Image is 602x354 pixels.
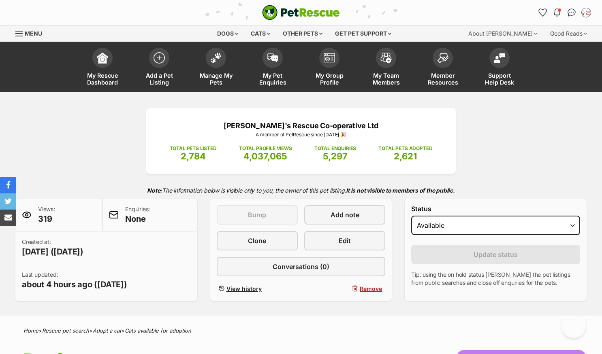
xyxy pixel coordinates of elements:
[125,213,150,225] span: None
[25,30,42,37] span: Menu
[331,210,359,220] span: Add note
[125,205,150,225] p: Enquiries:
[267,53,278,62] img: pet-enquiries-icon-7e3ad2cf08bfb03b45e93fb7055b45f3efa6380592205ae92323e6603595dc1f.svg
[324,53,335,63] img: group-profile-icon-3fa3cf56718a62981997c0bc7e787c4b2cf8bcc04b72c1350f741eb67cf2f40e.svg
[217,283,298,295] a: View history
[243,151,287,161] span: 4,037,065
[463,25,543,42] div: About [PERSON_NAME]
[217,231,298,250] a: Clone
[38,213,55,225] span: 319
[158,120,444,131] p: [PERSON_NAME]'s Rescue Co-operative Ltd
[304,283,385,295] button: Remove
[147,187,162,194] strong: Note:
[244,44,301,92] a: My Pet Enquiries
[262,5,340,20] a: PetRescue
[425,72,461,86] span: Member Resources
[181,151,206,161] span: 2,784
[580,6,593,19] button: My account
[368,72,404,86] span: My Team Members
[3,328,599,334] div: > > >
[248,236,266,246] span: Clone
[22,238,83,257] p: Created at:
[437,53,448,64] img: member-resources-icon-8e73f808a243e03378d46382f2149f9095a855e16c252ad45f914b54edf8863c.svg
[15,182,587,199] p: The information below is visible only to you, the owner of this pet listing.
[358,44,414,92] a: My Team Members
[323,151,348,161] span: 5,297
[141,72,177,86] span: Add a Pet Listing
[494,53,505,63] img: help-desk-icon-fdf02630f3aa405de69fd3d07c3f3aa587a6932b1a1747fa1d2bba05be0121f9.svg
[561,314,586,338] iframe: Help Scout Beacon - Open
[554,8,560,17] img: notifications-46538b983faf8c2785f20acdc204bb7945ddae34d4c08c2a6579f10ce5e182be.svg
[154,52,165,64] img: add-pet-listing-icon-0afa8454b4691262ce3f59096e99ab1cd57d4a30225e0717b998d2c9b9846f56.svg
[239,145,292,152] p: TOTAL PROFILE VIEWS
[198,72,234,86] span: Manage My Pets
[22,279,127,290] span: about 4 hours ago ([DATE])
[38,205,55,225] p: Views:
[360,284,382,293] span: Remove
[301,44,358,92] a: My Group Profile
[339,236,351,246] span: Edit
[380,53,392,63] img: team-members-icon-5396bd8760b3fe7c0b43da4ab00e1e3bb1a5d9ba89233759b79545d2d3fc5d0d.svg
[277,25,328,42] div: Other pets
[378,145,432,152] p: TOTAL PETS ADOPTED
[245,25,276,42] div: Cats
[411,245,580,264] button: Update status
[15,25,48,40] a: Menu
[551,6,564,19] button: Notifications
[565,6,578,19] a: Conversations
[536,6,549,19] a: Favourites
[304,231,385,250] a: Edit
[582,8,590,17] img: Laura Chao profile pic
[314,145,356,152] p: TOTAL ENQUIRIES
[304,205,385,225] a: Add note
[411,271,580,287] p: Tip: using the on hold status [PERSON_NAME] the pet listings from public searches and close off e...
[414,44,471,92] a: Member Resources
[22,246,83,257] span: [DATE] ([DATE])
[217,205,298,225] button: Bump
[125,327,191,334] a: Cats available for adoption
[188,44,244,92] a: Manage My Pets
[23,327,38,334] a: Home
[568,8,576,17] img: chat-41dd97257d64d25036548639549fe6c8038ab92f7586957e7f3b1b290dea8141.svg
[74,44,131,92] a: My Rescue Dashboard
[22,271,127,290] p: Last updated:
[471,44,528,92] a: Support Help Desk
[394,151,417,161] span: 2,621
[262,5,340,20] img: logo-cat-932fe2b9b8326f06289b0f2fb663e598f794de774fb13d1741a6617ecf9a85b4.svg
[544,25,593,42] div: Good Reads
[42,327,89,334] a: Rescue pet search
[217,257,386,276] a: Conversations (0)
[93,327,121,334] a: Adopt a cat
[158,131,444,138] p: A member of PetRescue since [DATE] 🎉
[273,262,329,271] span: Conversations (0)
[226,284,262,293] span: View history
[474,250,518,259] span: Update status
[97,52,108,64] img: dashboard-icon-eb2f2d2d3e046f16d808141f083e7271f6b2e854fb5c12c21221c1fb7104beca.svg
[481,72,518,86] span: Support Help Desk
[411,205,580,212] label: Status
[346,187,455,194] strong: It is not visible to members of the public.
[329,25,397,42] div: Get pet support
[211,25,244,42] div: Dogs
[254,72,291,86] span: My Pet Enquiries
[536,6,593,19] ul: Account quick links
[210,53,222,63] img: manage-my-pets-icon-02211641906a0b7f246fdf0571729dbe1e7629f14944591b6c1af311fb30b64b.svg
[248,210,266,220] span: Bump
[170,145,217,152] p: TOTAL PETS LISTED
[131,44,188,92] a: Add a Pet Listing
[311,72,348,86] span: My Group Profile
[84,72,121,86] span: My Rescue Dashboard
